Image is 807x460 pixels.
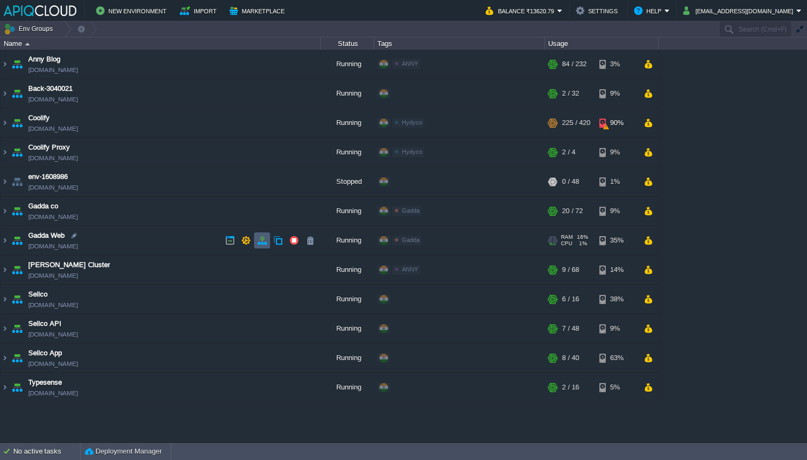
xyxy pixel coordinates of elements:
[10,344,25,372] img: AMDAwAAAACH5BAEAAAAALAAAAAABAAEAAAICRAEAOw==
[402,266,418,272] span: ANNY
[1,108,9,137] img: AMDAwAAAACH5BAEAAAAALAAAAAABAAEAAAICRAEAOw==
[28,171,68,182] a: env-1608986
[10,108,25,137] img: AMDAwAAAACH5BAEAAAAALAAAAAABAAEAAAICRAEAOw==
[321,50,374,79] div: Running
[321,344,374,372] div: Running
[28,65,78,75] a: [DOMAIN_NAME]
[599,108,634,137] div: 90%
[4,21,57,36] button: Env Groups
[321,226,374,255] div: Running
[85,446,162,457] button: Deployment Manager
[599,226,634,255] div: 35%
[28,123,78,134] a: [DOMAIN_NAME]
[1,197,9,225] img: AMDAwAAAACH5BAEAAAAALAAAAAABAAEAAAICRAEAOw==
[562,138,575,167] div: 2 / 4
[562,167,579,196] div: 0 / 48
[28,153,78,163] a: [DOMAIN_NAME]
[10,167,25,196] img: AMDAwAAAACH5BAEAAAAALAAAAAABAAEAAAICRAEAOw==
[28,54,60,65] a: Anny Blog
[321,167,374,196] div: Stopped
[28,142,70,153] span: Coolify Proxy
[486,4,557,17] button: Balance ₹13620.79
[402,119,422,126] span: Hydyco
[13,443,80,460] div: No active tasks
[634,4,664,17] button: Help
[599,167,634,196] div: 1%
[4,5,76,16] img: APIQCloud
[1,285,9,314] img: AMDAwAAAACH5BAEAAAAALAAAAAABAAEAAAICRAEAOw==
[599,255,634,284] div: 14%
[321,255,374,284] div: Running
[375,37,544,50] div: Tags
[28,201,58,212] a: Gadda co
[321,79,374,108] div: Running
[1,344,9,372] img: AMDAwAAAACH5BAEAAAAALAAAAAABAAEAAAICRAEAOw==
[562,314,579,343] div: 7 / 48
[10,50,25,79] img: AMDAwAAAACH5BAEAAAAALAAAAAABAAEAAAICRAEAOw==
[28,358,78,369] a: [DOMAIN_NAME]
[28,113,50,123] a: Coolify
[28,94,78,105] a: [DOMAIN_NAME]
[28,260,110,270] a: [PERSON_NAME] Cluster
[28,212,78,222] a: [DOMAIN_NAME]
[321,108,374,137] div: Running
[599,50,634,79] div: 3%
[321,373,374,402] div: Running
[28,348,62,358] a: Sellco App
[321,314,374,343] div: Running
[1,255,9,284] img: AMDAwAAAACH5BAEAAAAALAAAAAABAAEAAAICRAEAOw==
[28,300,78,310] a: [DOMAIN_NAME]
[1,50,9,79] img: AMDAwAAAACH5BAEAAAAALAAAAAABAAEAAAICRAEAOw==
[599,373,634,402] div: 5%
[28,83,73,94] a: Back-3040021
[28,329,78,340] a: [DOMAIN_NAME]
[28,182,78,193] a: [DOMAIN_NAME]
[28,241,78,252] a: [DOMAIN_NAME]
[1,226,9,255] img: AMDAwAAAACH5BAEAAAAALAAAAAABAAEAAAICRAEAOw==
[25,43,30,45] img: AMDAwAAAACH5BAEAAAAALAAAAAABAAEAAAICRAEAOw==
[96,4,170,17] button: New Environment
[599,344,634,372] div: 63%
[599,285,634,314] div: 38%
[683,4,796,17] button: [EMAIL_ADDRESS][DOMAIN_NAME]
[562,50,587,79] div: 84 / 232
[1,314,9,343] img: AMDAwAAAACH5BAEAAAAALAAAAAABAAEAAAICRAEAOw==
[599,138,634,167] div: 9%
[10,226,25,255] img: AMDAwAAAACH5BAEAAAAALAAAAAABAAEAAAICRAEAOw==
[321,138,374,167] div: Running
[28,230,65,241] a: Gadda Web
[28,318,61,329] span: Sellco API
[10,314,25,343] img: AMDAwAAAACH5BAEAAAAALAAAAAABAAEAAAICRAEAOw==
[402,149,422,155] span: Hydyco
[28,377,62,388] a: Typesense
[402,60,418,67] span: ANNY
[10,79,25,108] img: AMDAwAAAACH5BAEAAAAALAAAAAABAAEAAAICRAEAOw==
[28,388,78,399] a: [DOMAIN_NAME]
[577,234,588,240] span: 16%
[10,373,25,402] img: AMDAwAAAACH5BAEAAAAALAAAAAABAAEAAAICRAEAOw==
[562,285,579,314] div: 6 / 16
[562,197,583,225] div: 20 / 72
[561,240,572,247] span: CPU
[1,373,9,402] img: AMDAwAAAACH5BAEAAAAALAAAAAABAAEAAAICRAEAOw==
[562,255,579,284] div: 9 / 68
[10,138,25,167] img: AMDAwAAAACH5BAEAAAAALAAAAAABAAEAAAICRAEAOw==
[321,285,374,314] div: Running
[28,270,78,281] a: [DOMAIN_NAME]
[28,289,48,300] a: Sellco
[562,344,579,372] div: 8 / 40
[321,37,374,50] div: Status
[321,197,374,225] div: Running
[402,207,420,214] span: Gadda
[545,37,658,50] div: Usage
[1,79,9,108] img: AMDAwAAAACH5BAEAAAAALAAAAAABAAEAAAICRAEAOw==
